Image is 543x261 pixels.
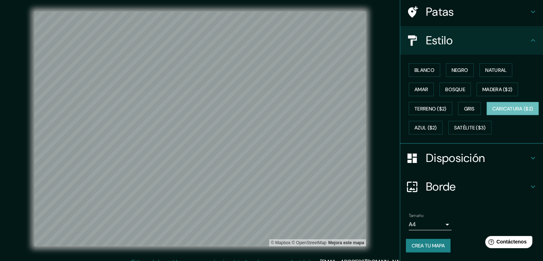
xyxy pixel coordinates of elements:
button: Terreno ($2) [409,102,452,115]
font: Madera ($2) [482,86,512,93]
font: Borde [426,179,456,194]
font: Satélite ($3) [454,125,486,131]
font: © Mapbox [271,240,291,245]
button: Natural [479,63,512,77]
font: Negro [452,67,468,73]
button: Caricatura ($2) [487,102,539,115]
button: Crea tu mapa [406,239,451,252]
button: Satélite ($3) [448,121,492,134]
iframe: Lanzador de widgets de ayuda [479,233,535,253]
font: Gris [464,105,475,112]
font: Bosque [445,86,465,93]
font: Estilo [426,33,453,48]
a: Mapbox [271,240,291,245]
div: Disposición [400,144,543,172]
font: © OpenStreetMap [292,240,326,245]
button: Bosque [439,83,471,96]
font: Caricatura ($2) [492,105,533,112]
div: Estilo [400,26,543,55]
button: Blanco [409,63,440,77]
canvas: Mapa [34,11,366,246]
font: Natural [485,67,507,73]
button: Amar [409,83,434,96]
font: Terreno ($2) [414,105,447,112]
button: Azul ($2) [409,121,443,134]
div: A4 [409,219,452,230]
div: Borde [400,172,543,201]
font: Azul ($2) [414,125,437,131]
font: Tamaño [409,213,423,218]
font: Amar [414,86,428,93]
font: Patas [426,4,454,19]
a: Map feedback [328,240,364,245]
font: Disposición [426,151,485,166]
font: A4 [409,221,416,228]
font: Crea tu mapa [412,242,445,249]
button: Madera ($2) [477,83,518,96]
a: Mapa de calles abierto [292,240,326,245]
button: Gris [458,102,481,115]
button: Negro [446,63,474,77]
font: Blanco [414,67,434,73]
font: Mejora este mapa [328,240,364,245]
